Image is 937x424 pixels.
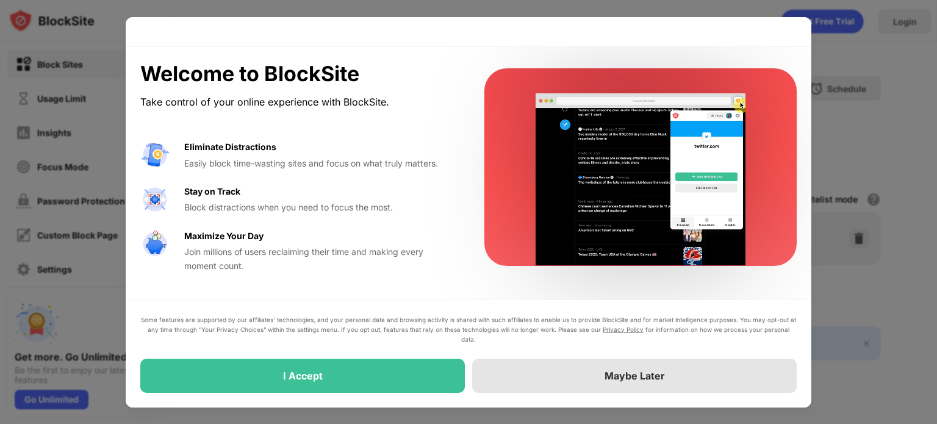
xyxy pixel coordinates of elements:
[184,157,455,170] div: Easily block time-wasting sites and focus on what truly matters.
[184,245,455,273] div: Join millions of users reclaiming their time and making every moment count.
[605,370,665,382] div: Maybe Later
[184,140,276,154] div: Eliminate Distractions
[140,140,170,170] img: value-avoid-distractions.svg
[140,315,797,344] div: Some features are supported by our affiliates’ technologies, and your personal data and browsing ...
[140,229,170,259] img: value-safe-time.svg
[283,370,323,382] div: I Accept
[140,62,455,87] div: Welcome to BlockSite
[184,201,455,214] div: Block distractions when you need to focus the most.
[140,185,170,214] img: value-focus.svg
[140,93,455,111] div: Take control of your online experience with BlockSite.
[184,185,240,198] div: Stay on Track
[184,229,264,243] div: Maximize Your Day
[603,326,644,333] a: Privacy Policy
